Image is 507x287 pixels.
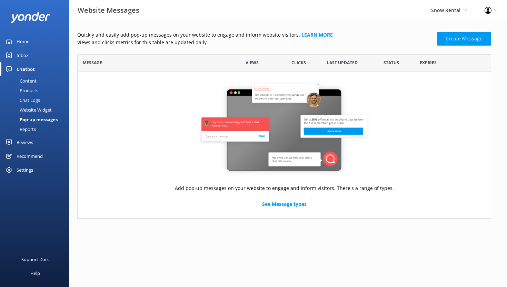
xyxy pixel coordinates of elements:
[4,105,52,115] div: Website Widget
[327,59,358,66] span: Last updated
[4,95,69,105] a: Chat Logs
[384,59,399,66] span: Status
[4,86,38,95] div: Products
[431,7,460,13] span: Snow Rental
[77,31,433,39] p: Quickly and easily add pop-up messages on your website to engage and inform website visitors.
[4,105,69,115] a: Website Widget
[17,149,43,163] div: Recommend
[257,199,312,209] a: See Message types
[17,135,33,149] div: Reviews
[17,163,33,177] div: Settings
[77,39,433,46] p: Views and clicks metrics for this table are updated daily.
[291,59,306,66] span: Clicks
[301,31,333,38] a: Learn more
[246,59,259,66] span: Views
[78,5,139,16] h3: Website Messages
[4,124,69,134] a: Reports
[10,12,50,23] img: yonder-white-logo.png
[83,59,102,66] span: Message
[4,76,37,86] div: Content
[175,184,394,192] p: Add pop-up messages on your website to engage and inform visitors. There's a range of types.
[4,95,40,105] div: Chat Logs
[4,86,69,95] a: Products
[4,76,69,86] a: Content
[198,80,370,177] img: website-message-default
[21,252,49,266] div: Support Docs
[17,48,29,62] div: Inbox
[4,124,36,134] div: Reports
[77,71,491,218] div: grid
[30,266,40,280] div: Help
[437,32,491,46] a: Create Message
[4,115,58,124] div: Pop-up messages
[420,59,437,66] span: Expires
[4,115,69,124] a: Pop-up messages
[17,62,35,76] div: Chatbot
[17,35,29,48] div: Home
